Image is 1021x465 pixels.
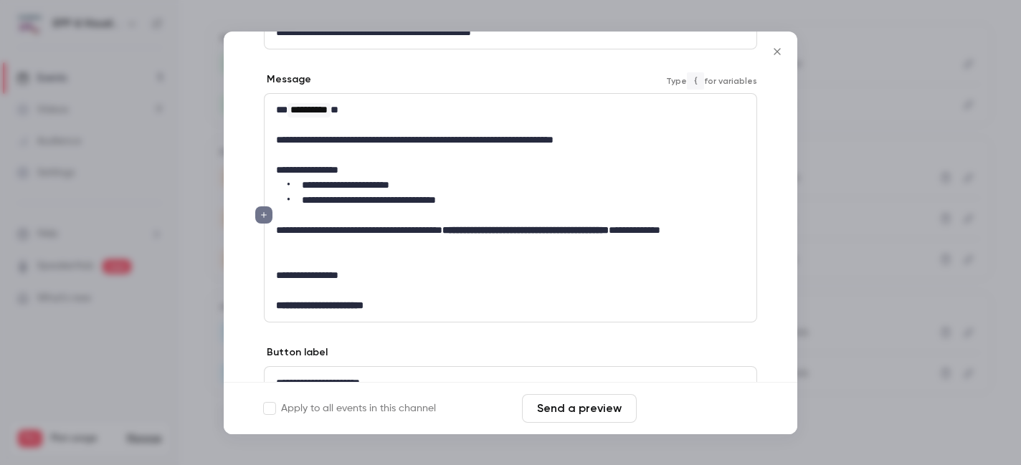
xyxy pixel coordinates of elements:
label: Apply to all events in this channel [264,401,436,416]
button: Save changes [642,394,757,423]
button: Send a preview [522,394,637,423]
button: Close [763,37,792,66]
div: editor [265,367,756,399]
label: Button label [264,345,328,360]
label: Message [264,72,311,87]
span: Type for variables [666,72,757,90]
div: editor [265,94,756,322]
div: editor [265,16,756,49]
code: { [687,72,704,90]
